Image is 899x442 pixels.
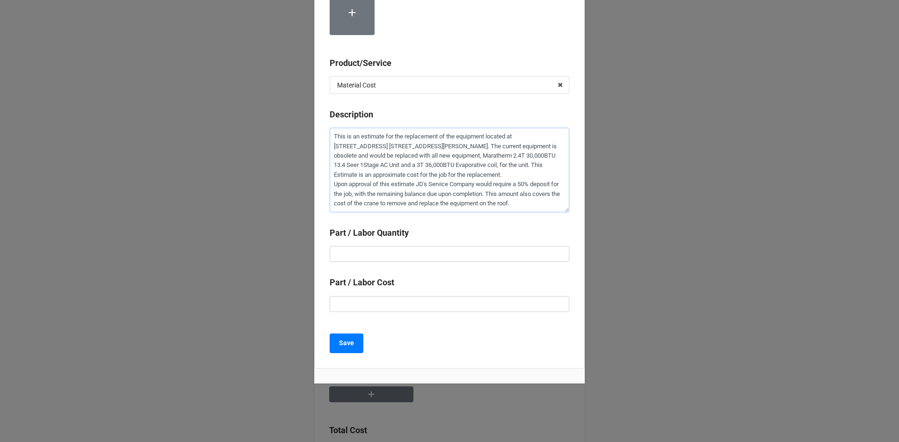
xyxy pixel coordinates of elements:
[330,57,391,70] label: Product/Service
[330,108,373,121] label: Description
[330,333,363,353] button: Save
[337,82,376,88] div: Material Cost
[339,338,354,348] b: Save
[330,128,569,212] textarea: This is an estimate for the replacement of the equipment located at [STREET_ADDRESS] [STREET_ADDR...
[330,226,409,239] label: Part / Labor Quantity
[330,276,394,289] label: Part / Labor Cost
